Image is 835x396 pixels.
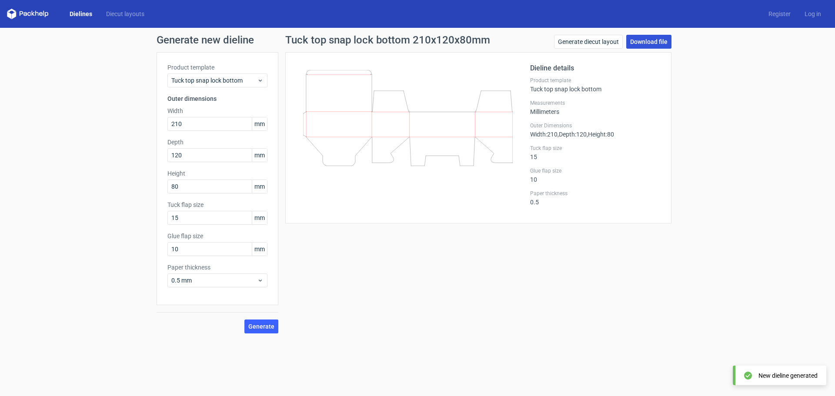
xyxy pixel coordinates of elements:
[798,10,828,18] a: Log in
[252,243,267,256] span: mm
[626,35,671,49] a: Download file
[530,100,661,115] div: Millimeters
[167,106,267,115] label: Width
[554,35,623,49] a: Generate diecut layout
[171,276,257,285] span: 0.5 mm
[530,77,661,84] label: Product template
[167,94,267,103] h3: Outer dimensions
[252,211,267,224] span: mm
[530,190,661,197] label: Paper thickness
[530,167,661,183] div: 10
[171,76,257,85] span: Tuck top snap lock bottom
[252,117,267,130] span: mm
[530,167,661,174] label: Glue flap size
[167,232,267,240] label: Glue flap size
[167,169,267,178] label: Height
[252,149,267,162] span: mm
[762,10,798,18] a: Register
[244,319,278,333] button: Generate
[558,131,587,138] span: , Depth : 120
[63,10,99,18] a: Dielines
[252,180,267,193] span: mm
[167,263,267,272] label: Paper thickness
[157,35,678,45] h1: Generate new dieline
[530,145,661,160] div: 15
[167,138,267,146] label: Depth
[167,63,267,72] label: Product template
[167,200,267,209] label: Tuck flap size
[758,371,818,380] div: New dieline generated
[530,190,661,206] div: 0.5
[530,63,661,73] h2: Dieline details
[530,131,558,138] span: Width : 210
[530,77,661,93] div: Tuck top snap lock bottom
[99,10,151,18] a: Diecut layouts
[530,122,661,129] label: Outer Dimensions
[530,100,661,106] label: Measurements
[285,35,490,45] h1: Tuck top snap lock bottom 210x120x80mm
[248,323,274,329] span: Generate
[530,145,661,152] label: Tuck flap size
[587,131,614,138] span: , Height : 80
